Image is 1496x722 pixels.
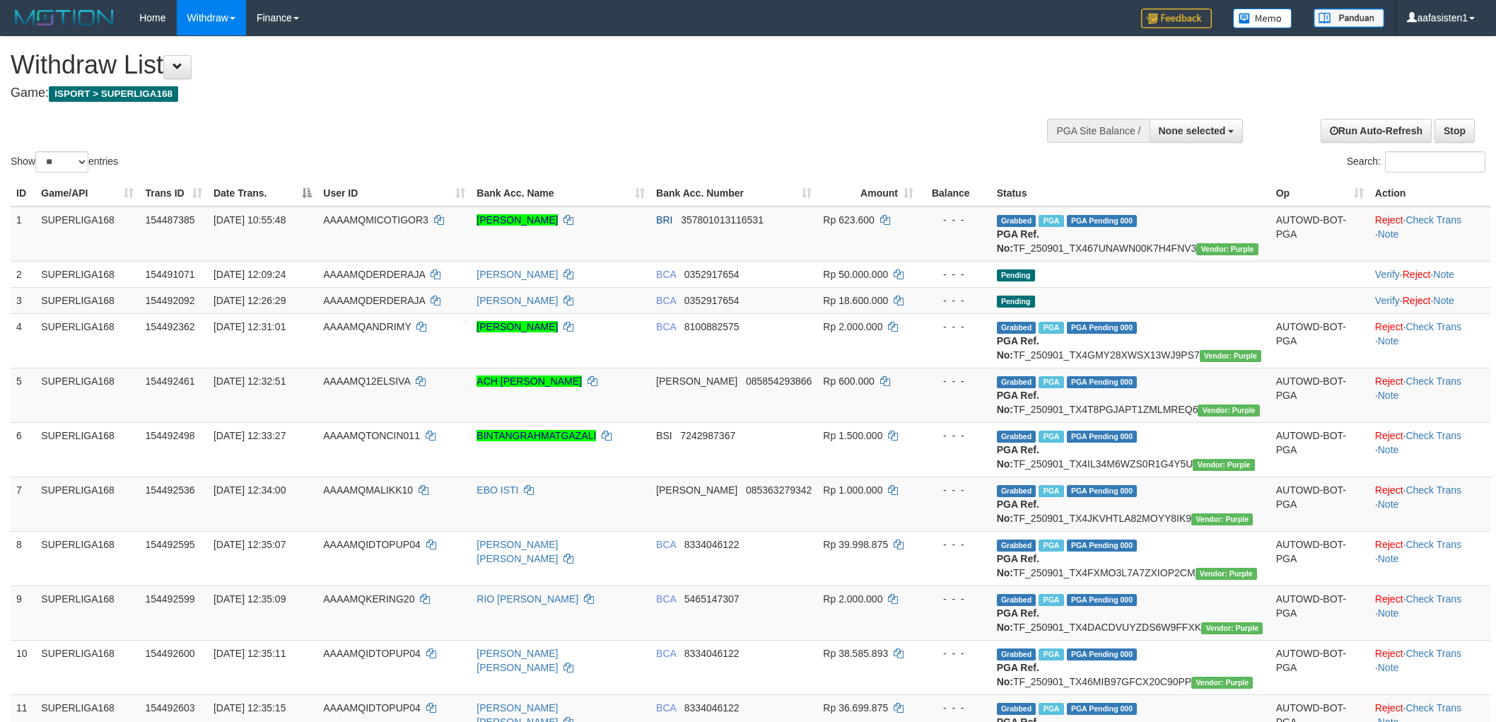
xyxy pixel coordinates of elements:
[684,702,740,714] span: Copy 8334046122 to clipboard
[1314,8,1384,28] img: panduan.png
[997,228,1039,254] b: PGA Ref. No:
[477,539,558,564] a: [PERSON_NAME] [PERSON_NAME]
[684,648,740,659] span: Copy 8334046122 to clipboard
[1375,321,1403,332] a: Reject
[1406,539,1461,550] a: Check Trans
[35,261,139,287] td: SUPERLIGA168
[997,607,1039,633] b: PGA Ref. No:
[1270,586,1369,640] td: AUTOWD-BOT-PGA
[35,368,139,422] td: SUPERLIGA168
[997,296,1035,308] span: Pending
[323,321,411,332] span: AAAAMQANDRIMY
[681,214,764,226] span: Copy 357801013116531 to clipboard
[1406,321,1461,332] a: Check Trans
[214,295,286,306] span: [DATE] 12:26:29
[1200,350,1261,362] span: Vendor URL: https://trx4.1velocity.biz
[11,477,35,531] td: 7
[746,484,812,496] span: Copy 085363279342 to clipboard
[925,374,986,388] div: - - -
[1270,206,1369,262] td: AUTOWD-BOT-PGA
[35,586,139,640] td: SUPERLIGA168
[35,531,139,586] td: SUPERLIGA168
[323,539,420,550] span: AAAAMQIDTOPUP04
[656,430,672,441] span: BSI
[11,640,35,694] td: 10
[145,702,194,714] span: 154492603
[1375,648,1403,659] a: Reject
[323,295,425,306] span: AAAAMQDERDERAJA
[997,376,1036,388] span: Grabbed
[1270,640,1369,694] td: AUTOWD-BOT-PGA
[1433,269,1454,280] a: Note
[997,215,1036,227] span: Grabbed
[471,180,650,206] th: Bank Acc. Name: activate to sort column ascending
[997,269,1035,281] span: Pending
[1039,594,1063,606] span: Marked by aafandaneth
[997,390,1039,415] b: PGA Ref. No:
[477,269,558,280] a: [PERSON_NAME]
[1403,295,1431,306] a: Reject
[684,593,740,605] span: Copy 5465147307 to clipboard
[684,321,740,332] span: Copy 8100882575 to clipboard
[1434,119,1475,143] a: Stop
[925,701,986,715] div: - - -
[1406,702,1461,714] a: Check Trans
[323,430,420,441] span: AAAAMQTONCIN011
[1039,648,1063,660] span: Marked by aafmaster
[1375,214,1403,226] a: Reject
[477,214,558,226] a: [PERSON_NAME]
[997,648,1036,660] span: Grabbed
[214,593,286,605] span: [DATE] 12:35:09
[823,648,888,659] span: Rp 38.585.893
[1191,677,1253,689] span: Vendor URL: https://trx4.1velocity.biz
[991,180,1270,206] th: Status
[1369,640,1491,694] td: · ·
[656,484,737,496] span: [PERSON_NAME]
[208,180,317,206] th: Date Trans.: activate to sort column descending
[1270,477,1369,531] td: AUTOWD-BOT-PGA
[997,553,1039,578] b: PGA Ref. No:
[991,206,1270,262] td: TF_250901_TX467UNAWN00K7H4FNV3
[823,321,882,332] span: Rp 2.000.000
[823,593,882,605] span: Rp 2.000.000
[823,214,874,226] span: Rp 623.600
[823,702,888,714] span: Rp 36.699.875
[997,594,1036,606] span: Grabbed
[656,269,676,280] span: BCA
[1378,444,1399,455] a: Note
[323,375,410,387] span: AAAAMQ12ELSIVA
[656,539,676,550] span: BCA
[477,593,578,605] a: RIO [PERSON_NAME]
[1270,531,1369,586] td: AUTOWD-BOT-PGA
[1378,390,1399,401] a: Note
[145,375,194,387] span: 154492461
[35,287,139,313] td: SUPERLIGA168
[214,648,286,659] span: [DATE] 12:35:11
[1321,119,1432,143] a: Run Auto-Refresh
[823,539,888,550] span: Rp 39.998.875
[1193,459,1254,471] span: Vendor URL: https://trx4.1velocity.biz
[1369,180,1491,206] th: Action
[1375,593,1403,605] a: Reject
[145,648,194,659] span: 154492600
[1039,215,1063,227] span: Marked by aafandaneth
[11,151,118,173] label: Show entries
[997,485,1036,497] span: Grabbed
[1375,484,1403,496] a: Reject
[1369,531,1491,586] td: · ·
[1406,214,1461,226] a: Check Trans
[1406,375,1461,387] a: Check Trans
[214,702,286,714] span: [DATE] 12:35:15
[684,539,740,550] span: Copy 8334046122 to clipboard
[49,86,178,102] span: ISPORT > SUPERLIGA168
[145,484,194,496] span: 154492536
[1067,322,1138,334] span: PGA Pending
[477,430,596,441] a: BINTANGRAHMATGAZALI
[1378,607,1399,619] a: Note
[1375,430,1403,441] a: Reject
[656,593,676,605] span: BCA
[1270,180,1369,206] th: Op: activate to sort column ascending
[1198,404,1259,417] span: Vendor URL: https://trx4.1velocity.biz
[323,214,428,226] span: AAAAMQMICOTIGOR3
[997,540,1036,552] span: Grabbed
